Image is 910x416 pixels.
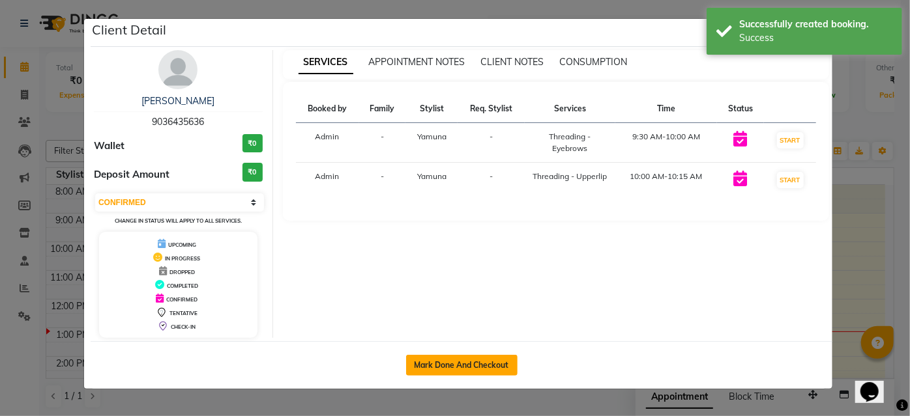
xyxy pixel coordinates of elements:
span: IN PROGRESS [165,255,200,262]
small: Change in status will apply to all services. [115,217,242,224]
button: START [777,132,804,148]
button: Mark Done And Checkout [406,355,518,376]
td: Admin [296,163,359,198]
button: START [777,172,804,188]
td: 10:00 AM-10:15 AM [615,163,717,198]
td: - [458,123,525,163]
span: Yamuna [417,171,447,181]
span: TENTATIVE [169,310,198,316]
td: 9:30 AM-10:00 AM [615,123,717,163]
div: Threading - Upperlip [533,171,608,182]
div: Threading - Eyebrows [533,131,608,154]
iframe: chat widget [855,364,897,403]
span: SERVICES [299,51,353,74]
span: COMPLETED [167,283,198,289]
h3: ₹0 [242,163,263,182]
th: Booked by [296,95,359,123]
td: - [359,163,406,198]
span: Deposit Amount [94,167,169,182]
td: - [359,123,406,163]
span: CHECK-IN [171,324,196,330]
th: Req. Stylist [458,95,525,123]
th: Status [717,95,764,123]
span: CONFIRMED [166,296,198,303]
div: Success [739,31,892,45]
h5: Client Detail [92,20,166,40]
span: UPCOMING [168,242,196,248]
th: Stylist [405,95,458,123]
span: CLIENT NOTES [481,56,544,68]
span: APPOINTMENT NOTES [369,56,465,68]
img: avatar [158,50,198,89]
span: 9036435636 [152,116,204,128]
th: Services [525,95,615,123]
span: CONSUMPTION [560,56,628,68]
span: DROPPED [169,269,195,275]
span: Yamuna [417,132,447,141]
h3: ₹0 [242,134,263,153]
th: Time [615,95,717,123]
td: - [458,163,525,198]
a: [PERSON_NAME] [141,95,214,107]
span: Wallet [94,139,125,154]
div: Successfully created booking. [739,18,892,31]
th: Family [359,95,406,123]
td: Admin [296,123,359,163]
